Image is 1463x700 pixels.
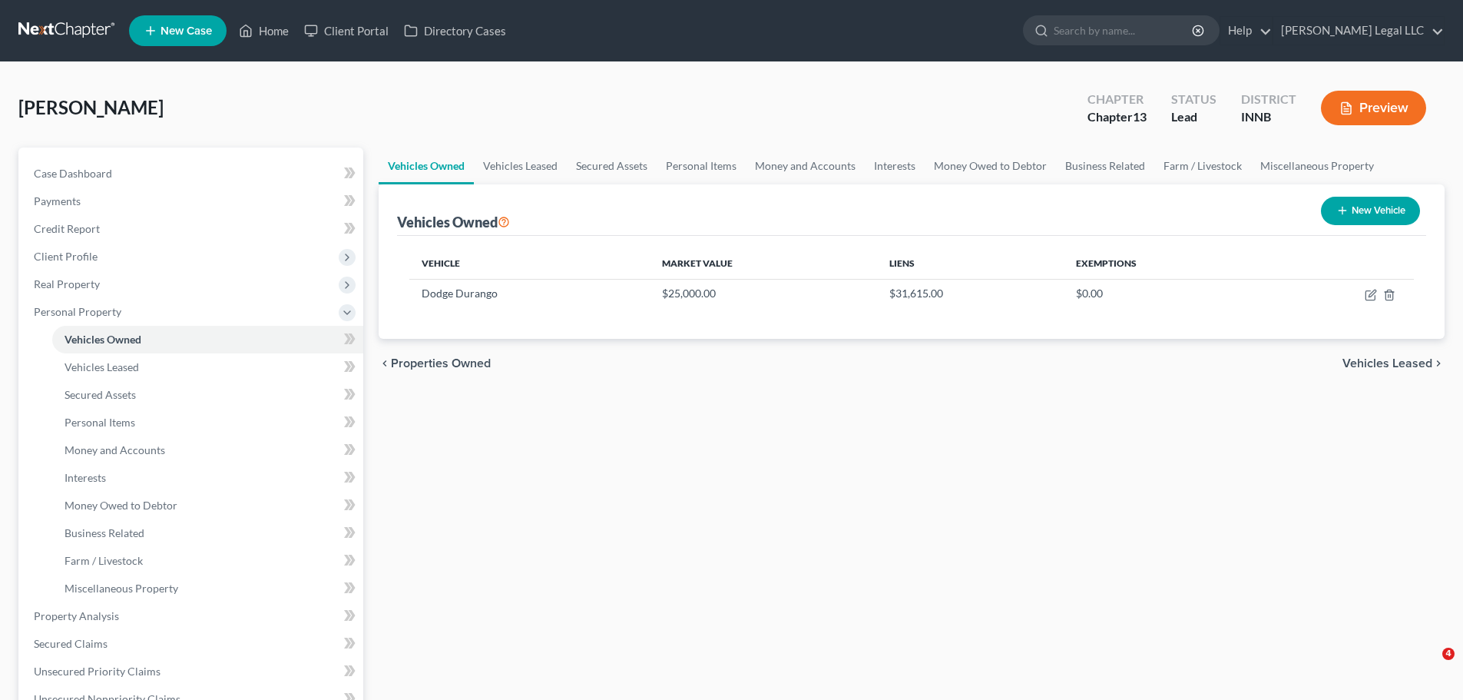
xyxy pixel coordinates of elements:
input: Search by name... [1054,16,1194,45]
span: Payments [34,194,81,207]
span: Vehicles Leased [65,360,139,373]
a: Personal Items [52,409,363,436]
span: Unsecured Priority Claims [34,665,161,678]
td: Dodge Durango [409,279,650,308]
a: Directory Cases [396,17,514,45]
a: Property Analysis [22,602,363,630]
span: Secured Assets [65,388,136,401]
span: Money and Accounts [65,443,165,456]
th: Market Value [650,248,877,279]
td: $25,000.00 [650,279,877,308]
a: Money Owed to Debtor [925,148,1056,184]
a: [PERSON_NAME] Legal LLC [1273,17,1444,45]
a: Unsecured Priority Claims [22,658,363,685]
button: New Vehicle [1321,197,1420,225]
a: Home [231,17,296,45]
button: chevron_left Properties Owned [379,357,491,370]
a: Credit Report [22,215,363,243]
span: Client Profile [34,250,98,263]
span: Case Dashboard [34,167,112,180]
a: Personal Items [657,148,746,184]
a: Money and Accounts [746,148,865,184]
a: Business Related [52,519,363,547]
a: Vehicles Leased [474,148,567,184]
td: $31,615.00 [877,279,1064,308]
div: Status [1171,91,1216,108]
span: Vehicles Leased [1342,357,1432,370]
div: Vehicles Owned [397,213,510,231]
a: Vehicles Owned [52,326,363,353]
a: Farm / Livestock [52,547,363,575]
span: New Case [161,25,212,37]
a: Money Owed to Debtor [52,492,363,519]
span: Property Analysis [34,609,119,622]
th: Liens [877,248,1064,279]
div: Chapter [1087,91,1147,108]
a: Case Dashboard [22,160,363,187]
span: Farm / Livestock [65,554,143,567]
a: Secured Assets [52,381,363,409]
a: Client Portal [296,17,396,45]
iframe: Intercom live chat [1411,648,1448,685]
span: Credit Report [34,222,100,235]
div: Lead [1171,108,1216,126]
span: Properties Owned [391,357,491,370]
span: Business Related [65,526,144,539]
a: Money and Accounts [52,436,363,464]
span: Vehicles Owned [65,333,141,346]
span: 4 [1442,648,1455,660]
a: Payments [22,187,363,215]
button: Preview [1321,91,1426,125]
span: Personal Items [65,416,135,429]
a: Miscellaneous Property [1251,148,1383,184]
span: Money Owed to Debtor [65,499,177,512]
a: Help [1220,17,1272,45]
th: Exemptions [1064,248,1267,279]
span: [PERSON_NAME] [18,96,164,118]
a: Secured Assets [567,148,657,184]
a: Vehicles Owned [379,148,474,184]
a: Business Related [1056,148,1154,184]
span: 13 [1133,109,1147,124]
button: Vehicles Leased chevron_right [1342,357,1445,370]
span: Real Property [34,277,100,290]
span: Secured Claims [34,637,108,650]
a: Miscellaneous Property [52,575,363,602]
a: Interests [52,464,363,492]
a: Secured Claims [22,630,363,658]
a: Farm / Livestock [1154,148,1251,184]
i: chevron_right [1432,357,1445,370]
i: chevron_left [379,357,391,370]
th: Vehicle [409,248,650,279]
div: INNB [1241,108,1296,126]
a: Interests [865,148,925,184]
span: Miscellaneous Property [65,582,178,595]
td: $0.00 [1064,279,1267,308]
a: Vehicles Leased [52,353,363,381]
span: Personal Property [34,305,121,318]
div: District [1241,91,1296,108]
span: Interests [65,471,106,484]
div: Chapter [1087,108,1147,126]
